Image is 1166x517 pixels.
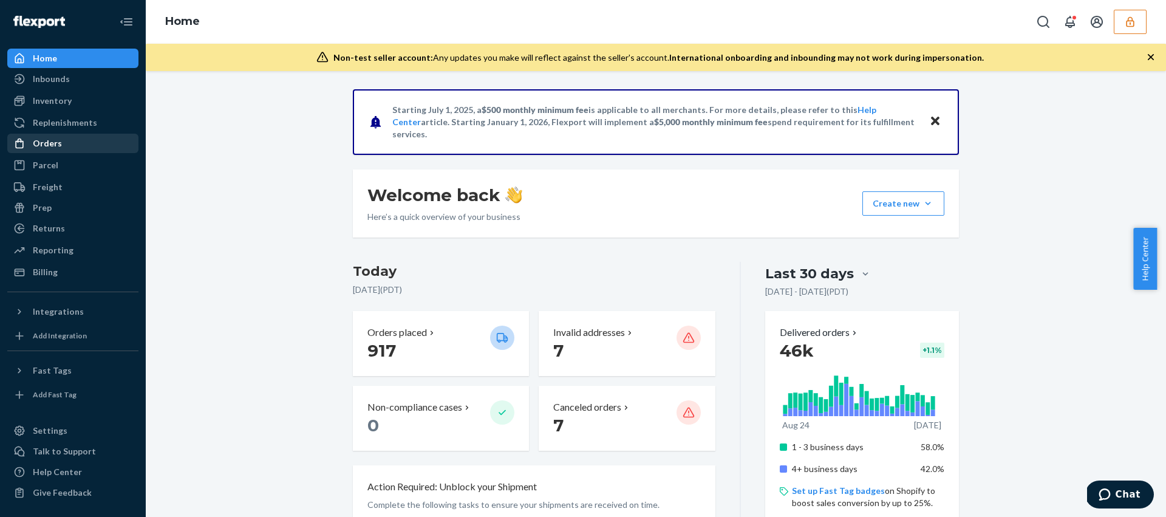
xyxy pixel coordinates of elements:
div: Talk to Support [33,445,96,457]
span: 0 [367,415,379,436]
p: Here’s a quick overview of your business [367,211,522,223]
div: Freight [33,181,63,193]
p: Orders placed [367,326,427,340]
span: 7 [553,340,564,361]
a: Returns [7,219,138,238]
p: Invalid addresses [553,326,625,340]
a: Settings [7,421,138,440]
p: [DATE] [914,419,941,431]
div: Fast Tags [33,365,72,377]
a: Orders [7,134,138,153]
div: Last 30 days [765,264,854,283]
span: 46k [780,340,814,361]
div: Any updates you make will reflect against the seller's account. [333,52,984,64]
div: Orders [33,137,62,149]
div: Reporting [33,244,73,256]
div: Parcel [33,159,58,171]
button: Non-compliance cases 0 [353,386,529,451]
p: 1 - 3 business days [792,441,912,453]
p: Non-compliance cases [367,400,462,414]
span: $5,000 monthly minimum fee [654,117,768,127]
ol: breadcrumbs [155,4,210,39]
div: Billing [33,266,58,278]
img: Flexport logo [13,16,65,28]
p: Aug 24 [782,419,810,431]
button: Orders placed 917 [353,311,529,376]
p: 4+ business days [792,463,912,475]
button: Help Center [1133,228,1157,290]
a: Prep [7,198,138,217]
div: Settings [33,425,67,437]
div: Give Feedback [33,487,92,499]
a: Help Center [7,462,138,482]
a: Home [7,49,138,68]
button: Delivered orders [780,326,859,340]
button: Invalid addresses 7 [539,311,715,376]
button: Fast Tags [7,361,138,380]
button: Open account menu [1085,10,1109,34]
button: Integrations [7,302,138,321]
p: Complete the following tasks to ensure your shipments are received on time. [367,499,701,511]
a: Add Integration [7,326,138,346]
button: Give Feedback [7,483,138,502]
p: Starting July 1, 2025, a is applicable to all merchants. For more details, please refer to this a... [392,104,918,140]
div: Integrations [33,306,84,318]
div: Help Center [33,466,82,478]
p: [DATE] ( PDT ) [353,284,715,296]
p: on Shopify to boost sales conversion by up to 25%. [792,485,944,509]
div: Returns [33,222,65,235]
span: $500 monthly minimum fee [482,104,588,115]
button: Open Search Box [1031,10,1055,34]
a: Set up Fast Tag badges [792,485,885,496]
a: Parcel [7,156,138,175]
h1: Welcome back [367,184,522,206]
div: Home [33,52,57,64]
p: Action Required: Unblock your Shipment [367,480,537,494]
div: Add Fast Tag [33,389,77,400]
div: Prep [33,202,52,214]
div: Add Integration [33,330,87,341]
button: Close [927,113,943,131]
button: Close Navigation [114,10,138,34]
a: Replenishments [7,113,138,132]
div: Inventory [33,95,72,107]
span: International onboarding and inbounding may not work during impersonation. [669,52,984,63]
span: 58.0% [921,442,944,452]
h3: Today [353,262,715,281]
span: 917 [367,340,396,361]
div: Inbounds [33,73,70,85]
p: Canceled orders [553,400,621,414]
button: Talk to Support [7,442,138,461]
div: + 1.1 % [920,343,944,358]
div: Replenishments [33,117,97,129]
a: Billing [7,262,138,282]
button: Canceled orders 7 [539,386,715,451]
a: Inbounds [7,69,138,89]
a: Reporting [7,241,138,260]
span: Non-test seller account: [333,52,433,63]
a: Inventory [7,91,138,111]
img: hand-wave emoji [505,187,522,204]
span: 42.0% [921,464,944,474]
a: Add Fast Tag [7,385,138,405]
iframe: Opens a widget where you can chat to one of our agents [1087,481,1154,511]
p: [DATE] - [DATE] ( PDT ) [765,286,848,298]
button: Create new [862,191,944,216]
button: Open notifications [1058,10,1082,34]
a: Home [165,15,200,28]
span: 7 [553,415,564,436]
a: Freight [7,177,138,197]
